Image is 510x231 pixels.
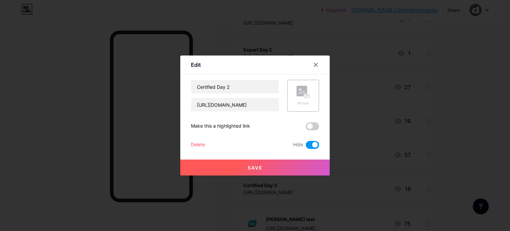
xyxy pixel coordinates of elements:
span: Hide [293,141,303,149]
div: Picture [297,101,310,106]
input: Title [191,80,279,93]
span: Save [248,165,263,171]
div: Make this a highlighted link [191,122,250,130]
input: URL [191,98,279,111]
button: Save [180,160,330,175]
div: Edit [191,61,201,69]
div: Delete [191,141,205,149]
